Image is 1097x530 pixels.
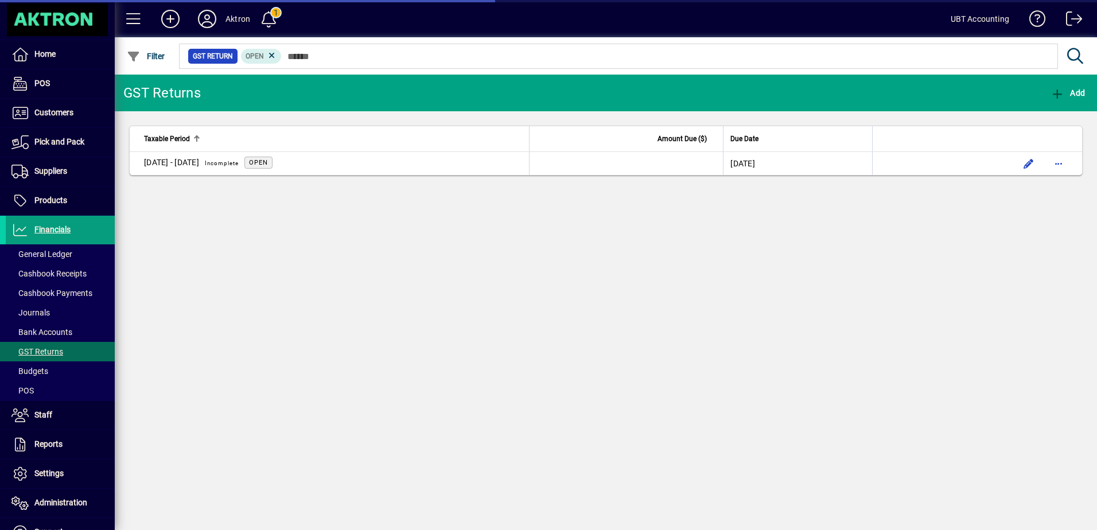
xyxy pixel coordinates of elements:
button: More options [1049,154,1068,173]
button: Add [1048,83,1088,103]
a: Settings [6,459,115,488]
button: Add [152,9,189,29]
span: Pick and Pack [34,137,84,146]
a: GST Returns [6,342,115,361]
a: POS [6,69,115,98]
a: Cashbook Payments [6,283,115,303]
span: POS [34,79,50,88]
span: Reports [34,439,63,449]
span: Open [249,159,268,166]
a: Reports [6,430,115,459]
span: General Ledger [11,250,72,259]
span: Journals [11,308,50,317]
span: Budgets [11,367,48,376]
span: Due Date [730,132,758,145]
span: GST Return [193,50,233,62]
span: Filter [127,52,165,61]
div: GST Returns [123,84,201,102]
span: Taxable Period [144,132,190,145]
a: Logout [1057,2,1083,40]
span: POS [11,386,34,395]
span: Amount Due ($) [658,132,707,145]
div: UBT Accounting [951,10,1009,28]
div: Aktron [225,10,250,28]
span: Incomplete [205,160,239,166]
span: Bank Accounts [11,328,72,337]
a: General Ledger [6,244,115,264]
span: Financials [34,225,71,234]
a: Knowledge Base [1021,2,1046,40]
a: Home [6,40,115,69]
span: Suppliers [34,166,67,176]
a: Cashbook Receipts [6,264,115,283]
a: Pick and Pack [6,128,115,157]
span: Open [246,52,264,60]
a: Customers [6,99,115,127]
button: Filter [124,46,168,67]
span: Cashbook Payments [11,289,92,298]
a: Administration [6,489,115,517]
a: Bank Accounts [6,322,115,342]
span: Home [34,49,56,59]
button: Edit [1020,154,1038,173]
span: Staff [34,410,52,419]
a: Suppliers [6,157,115,186]
span: Settings [34,469,64,478]
mat-chip: Status: Open [241,49,282,64]
button: Profile [189,9,225,29]
td: [DATE] [723,152,872,175]
span: Products [34,196,67,205]
div: Taxable Period [144,132,522,145]
a: Journals [6,303,115,322]
div: 01/10/2025 - 30/11/2025 [144,156,244,171]
a: Staff [6,401,115,430]
span: Add [1051,88,1085,98]
span: GST Returns [11,347,63,356]
div: Amount Due ($) [536,132,717,145]
span: Administration [34,498,87,507]
span: Customers [34,108,73,117]
a: POS [6,381,115,400]
a: Products [6,186,115,215]
span: Cashbook Receipts [11,269,87,278]
div: Due Date [730,132,865,145]
a: Budgets [6,361,115,381]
